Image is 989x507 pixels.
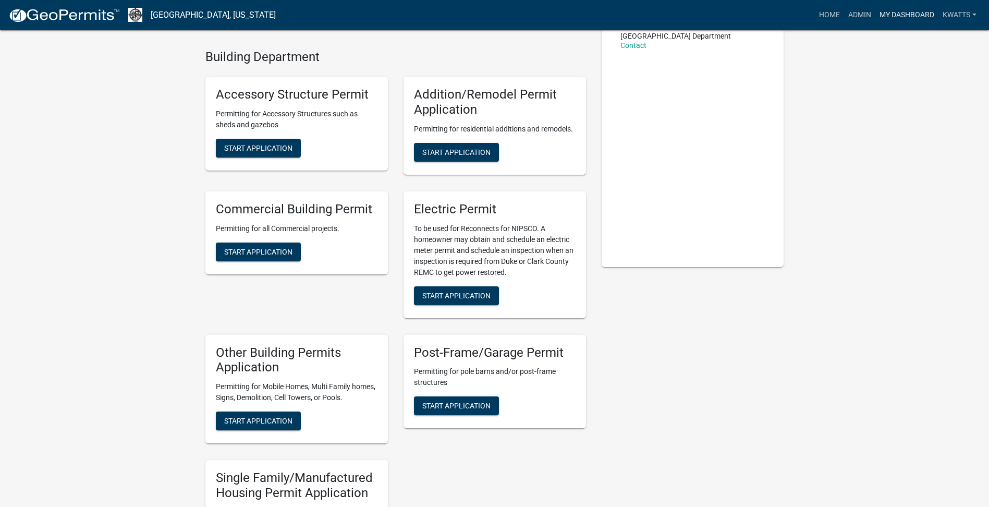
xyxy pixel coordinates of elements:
[216,202,377,217] h5: Commercial Building Permit
[224,417,292,425] span: Start Application
[620,32,731,40] p: [GEOGRAPHIC_DATA] Department
[224,247,292,256] span: Start Application
[414,345,576,360] h5: Post-Frame/Garage Permit
[414,202,576,217] h5: Electric Permit
[414,87,576,117] h5: Addition/Remodel Permit Application
[216,345,377,376] h5: Other Building Permits Application
[216,243,301,261] button: Start Application
[422,291,491,299] span: Start Application
[224,144,292,152] span: Start Application
[938,5,981,25] a: Kwatts
[128,8,142,22] img: Newton County, Indiana
[216,223,377,234] p: Permitting for all Commercial projects.
[414,223,576,278] p: To be used for Reconnects for NIPSCO. A homeowner may obtain and schedule an electric meter permi...
[815,5,844,25] a: Home
[151,6,276,24] a: [GEOGRAPHIC_DATA], [US_STATE]
[875,5,938,25] a: My Dashboard
[620,41,646,50] a: Contact
[422,402,491,410] span: Start Application
[414,124,576,135] p: Permitting for residential additions and remodels.
[216,381,377,403] p: Permitting for Mobile Homes, Multi Family homes, Signs, Demolition, Cell Towers, or Pools.
[414,286,499,305] button: Start Application
[844,5,875,25] a: Admin
[205,50,586,65] h4: Building Department
[414,396,499,415] button: Start Application
[414,143,499,162] button: Start Application
[216,470,377,501] h5: Single Family/Manufactured Housing Permit Application
[216,87,377,102] h5: Accessory Structure Permit
[216,108,377,130] p: Permitting for Accessory Structures such as sheds and gazebos
[216,412,301,430] button: Start Application
[422,148,491,156] span: Start Application
[216,139,301,158] button: Start Application
[414,366,576,388] p: Permitting for pole barns and/or post-frame structures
